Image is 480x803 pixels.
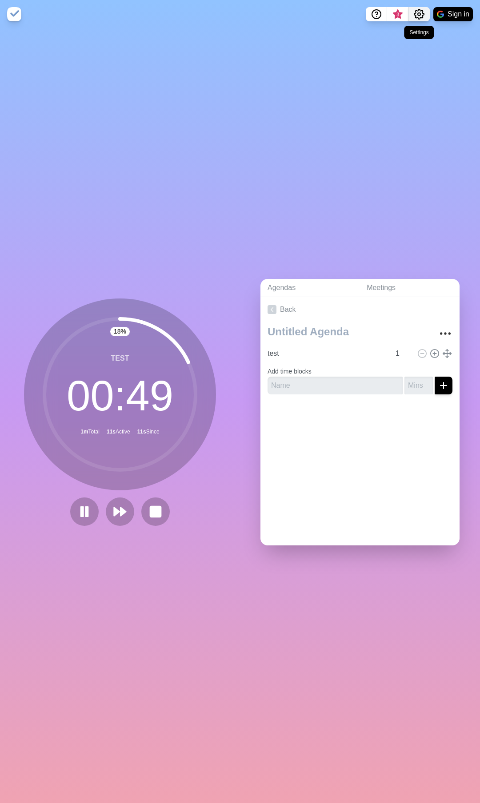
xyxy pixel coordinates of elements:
img: timeblocks logo [7,7,21,21]
button: Settings [408,7,430,21]
label: Add time blocks [268,368,312,375]
a: Meetings [360,279,460,297]
button: What’s new [387,7,408,21]
input: Name [264,345,390,362]
button: Sign in [433,7,473,21]
img: google logo [437,11,444,18]
input: Mins [404,377,433,394]
input: Name [268,377,403,394]
button: More [436,325,454,342]
input: Mins [392,345,413,362]
button: Help [366,7,387,21]
a: Agendas [260,279,360,297]
a: Back [260,297,460,322]
span: 3 [394,11,401,18]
